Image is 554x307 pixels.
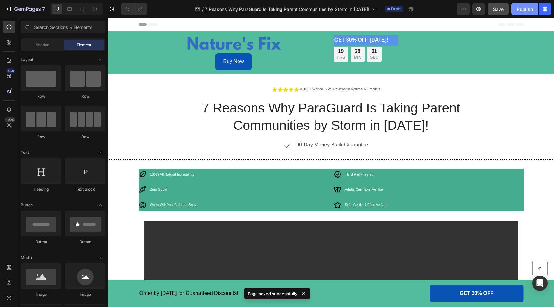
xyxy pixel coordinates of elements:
strong: GET 30% OFF [DATE]! [226,19,281,25]
div: Button [65,239,105,245]
div: 450 [6,68,15,73]
span: Third Party Tested [237,154,265,158]
img: gempages_577445842814764020-951ec4d7-0f8b-4854-aac9-5d23551248b5.png [78,17,174,35]
span: 70,000+ Verified 5-Star Reviews for NaturesFix Products [192,70,272,73]
div: Row [65,134,105,140]
div: Publish [517,6,533,12]
span: Adults Can Take Me Too [237,170,275,173]
div: Row [21,94,61,99]
span: Safe, Gentle, & Effective Care [237,185,280,189]
span: Element [77,42,91,48]
span: GET 30% OFF [352,272,386,278]
div: Image [65,292,105,297]
iframe: Design area [108,18,554,307]
div: Row [21,134,61,140]
p: MIN [246,37,253,42]
span: Text [21,150,29,155]
span: Media [21,255,32,261]
p: Buy Now [115,39,136,48]
span: Draft [391,6,401,12]
span: Toggle open [95,147,105,158]
p: 90-Day Money Back Guarantee [188,122,270,132]
span: Works With Your Childrens Body [42,185,88,189]
div: Beta [5,117,15,122]
input: Search Sections & Elements [21,21,105,33]
div: Text Block [65,187,105,192]
button: Save [488,3,509,15]
button: Publish [511,3,538,15]
span: Section [36,42,49,48]
a: Buy Now [107,35,143,52]
a: GET 30% OFF [322,267,415,284]
p: HRS [229,37,237,42]
span: Layout [21,57,33,62]
span: Toggle open [95,54,105,65]
div: Button [21,239,61,245]
span: / [202,6,204,12]
div: 01 [262,30,271,37]
p: SEC [262,37,271,42]
span: Toggle open [95,253,105,263]
div: Open Intercom Messenger [532,276,548,291]
p: 7 [42,5,45,13]
button: 7 [3,3,48,15]
h1: 7 Reasons Why ParaGuard Is Taking Parent Communities by Storm in [DATE]! [63,81,383,117]
div: Undo/Redo [121,3,147,15]
span: Save [493,6,504,12]
div: 28 [246,30,253,37]
div: 19 [229,30,237,37]
div: Heading [21,187,61,192]
p: Page saved successfully [248,290,298,297]
span: 100% All Natural Ingredients [42,154,87,158]
div: Image [21,292,61,297]
span: Button [21,202,33,208]
span: Toggle open [95,200,105,210]
div: Row [65,94,105,99]
span: Zero Sugar [42,170,60,173]
span: 7 Reasons Why ParaGuard Is Taking Parent Communities by Storm in [DATE]! [205,6,369,12]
